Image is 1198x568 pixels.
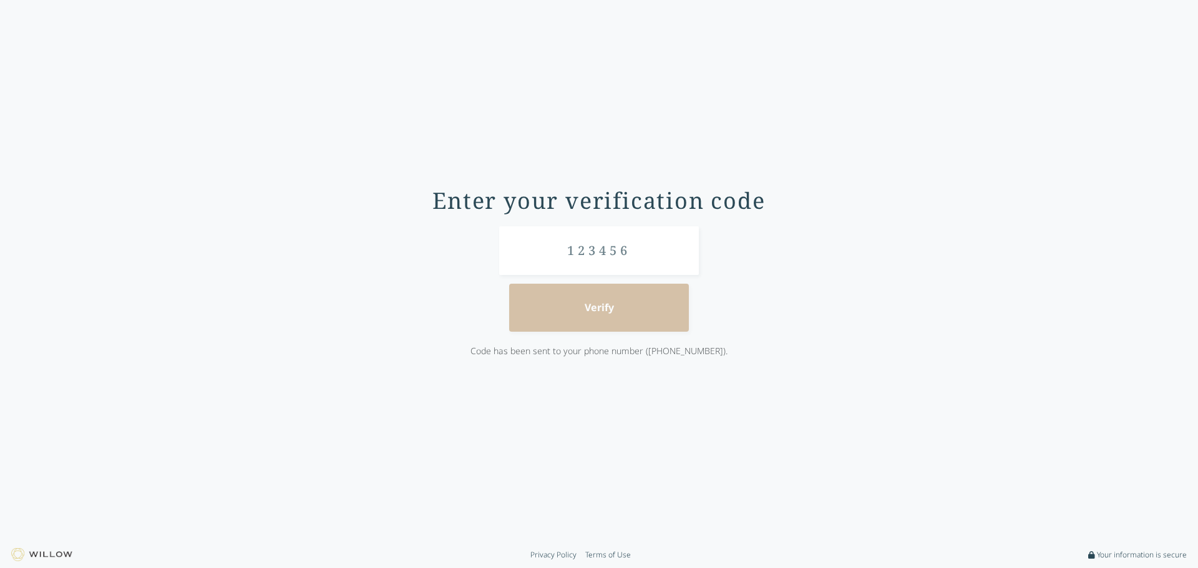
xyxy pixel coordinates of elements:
div: Enter your verification code [432,188,765,213]
a: Terms of Use [585,550,631,560]
img: Willow logo [11,548,72,561]
span: Code has been sent to your phone number ([PHONE_NUMBER]). [470,345,728,357]
span: Your information is secure [1097,550,1187,560]
input: 123456 [499,226,699,274]
a: Privacy Policy [530,550,577,560]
